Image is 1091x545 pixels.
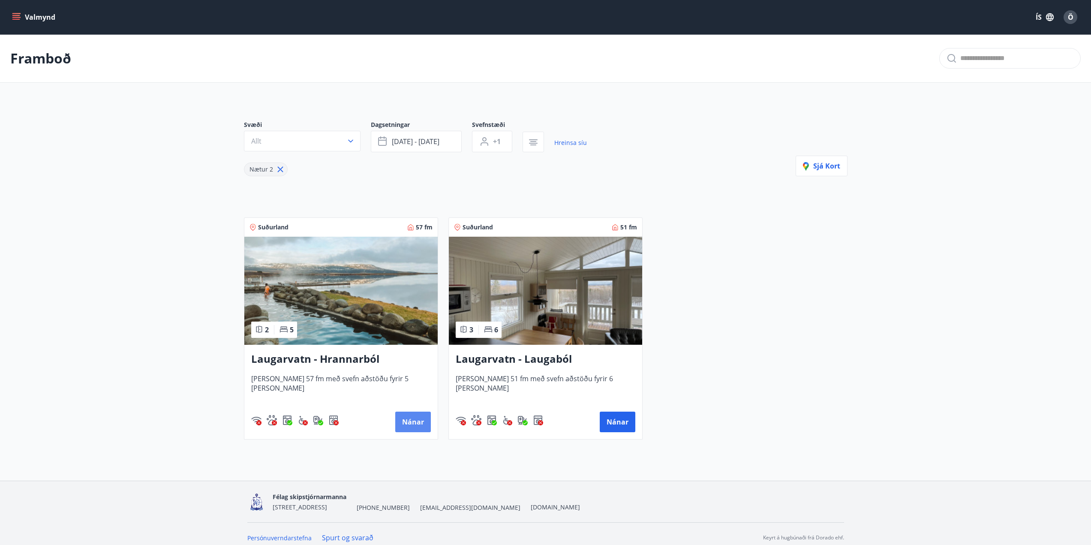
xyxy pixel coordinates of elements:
span: 3 [469,325,473,334]
div: Þvottavél [282,415,292,425]
span: 2 [265,325,269,334]
div: Gæludýr [267,415,277,425]
img: nH7E6Gw2rvWFb8XaSdRp44dhkQaj4PJkOoRYItBQ.svg [313,415,323,425]
img: hddCLTAnxqFUMr1fxmbGG8zWilo2syolR0f9UjPn.svg [533,415,543,425]
div: Aðgengi fyrir hjólastól [502,415,512,425]
span: Svefnstæði [472,120,523,131]
div: Þurrkari [328,415,339,425]
button: Nánar [600,412,635,432]
span: 57 fm [416,223,433,232]
img: HJRyFFsYp6qjeUYhR4dAD8CaCEsnIFYZ05miwXoh.svg [456,415,466,425]
a: [DOMAIN_NAME] [531,503,580,511]
span: [STREET_ADDRESS] [273,503,327,511]
span: Félag skipstjórnarmanna [273,493,346,501]
img: Dl16BY4EX9PAW649lg1C3oBuIaAsR6QVDQBO2cTm.svg [282,415,292,425]
span: +1 [493,137,501,146]
span: [PHONE_NUMBER] [357,503,410,512]
img: 8IYIKVZQyRlUC6HQIIUSdjpPGRncJsz2RzLgWvp4.svg [502,415,512,425]
div: Hleðslustöð fyrir rafbíla [517,415,528,425]
img: hddCLTAnxqFUMr1fxmbGG8zWilo2syolR0f9UjPn.svg [328,415,339,425]
img: 4fX9JWmG4twATeQ1ej6n556Sc8UHidsvxQtc86h8.png [247,493,266,511]
h3: Laugarvatn - Hrannarból [251,352,431,367]
p: Framboð [10,49,71,68]
div: Aðgengi fyrir hjólastól [298,415,308,425]
span: Dagsetningar [371,120,472,131]
div: Þráðlaust net [456,415,466,425]
button: [DATE] - [DATE] [371,131,462,152]
button: Sjá kort [796,156,848,176]
span: [PERSON_NAME] 51 fm með svefn aðstöðu fyrir 6 [PERSON_NAME] [456,374,635,402]
span: Sjá kort [803,161,840,171]
img: Paella dish [244,237,438,345]
span: Suðurland [463,223,493,232]
button: Ö [1060,7,1081,27]
span: [DATE] - [DATE] [392,137,439,146]
button: Nánar [395,412,431,432]
a: Persónuverndarstefna [247,534,312,542]
div: Þvottavél [487,415,497,425]
div: Þurrkari [533,415,543,425]
div: Gæludýr [471,415,481,425]
h3: Laugarvatn - Laugaból [456,352,635,367]
span: Nætur 2 [249,165,273,173]
img: pxcaIm5dSOV3FS4whs1soiYWTwFQvksT25a9J10C.svg [267,415,277,425]
img: nH7E6Gw2rvWFb8XaSdRp44dhkQaj4PJkOoRYItBQ.svg [517,415,528,425]
img: 8IYIKVZQyRlUC6HQIIUSdjpPGRncJsz2RzLgWvp4.svg [298,415,308,425]
a: Hreinsa síu [554,133,587,152]
img: Dl16BY4EX9PAW649lg1C3oBuIaAsR6QVDQBO2cTm.svg [487,415,497,425]
button: Allt [244,131,361,151]
span: Ö [1068,12,1073,22]
span: [PERSON_NAME] 57 fm með svefn aðstöðu fyrir 5 [PERSON_NAME] [251,374,431,402]
img: pxcaIm5dSOV3FS4whs1soiYWTwFQvksT25a9J10C.svg [471,415,481,425]
img: Paella dish [449,237,642,345]
div: Þráðlaust net [251,415,261,425]
button: menu [10,9,59,25]
span: Suðurland [258,223,289,232]
div: Nætur 2 [244,163,288,176]
button: +1 [472,131,512,152]
span: Allt [251,136,261,146]
span: 51 fm [620,223,637,232]
img: HJRyFFsYp6qjeUYhR4dAD8CaCEsnIFYZ05miwXoh.svg [251,415,261,425]
span: Svæði [244,120,371,131]
span: 5 [290,325,294,334]
span: 6 [494,325,498,334]
div: Hleðslustöð fyrir rafbíla [313,415,323,425]
span: [EMAIL_ADDRESS][DOMAIN_NAME] [420,503,520,512]
p: Keyrt á hugbúnaði frá Dorado ehf. [763,534,844,542]
a: Spurt og svarað [322,533,373,542]
button: ÍS [1031,9,1058,25]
